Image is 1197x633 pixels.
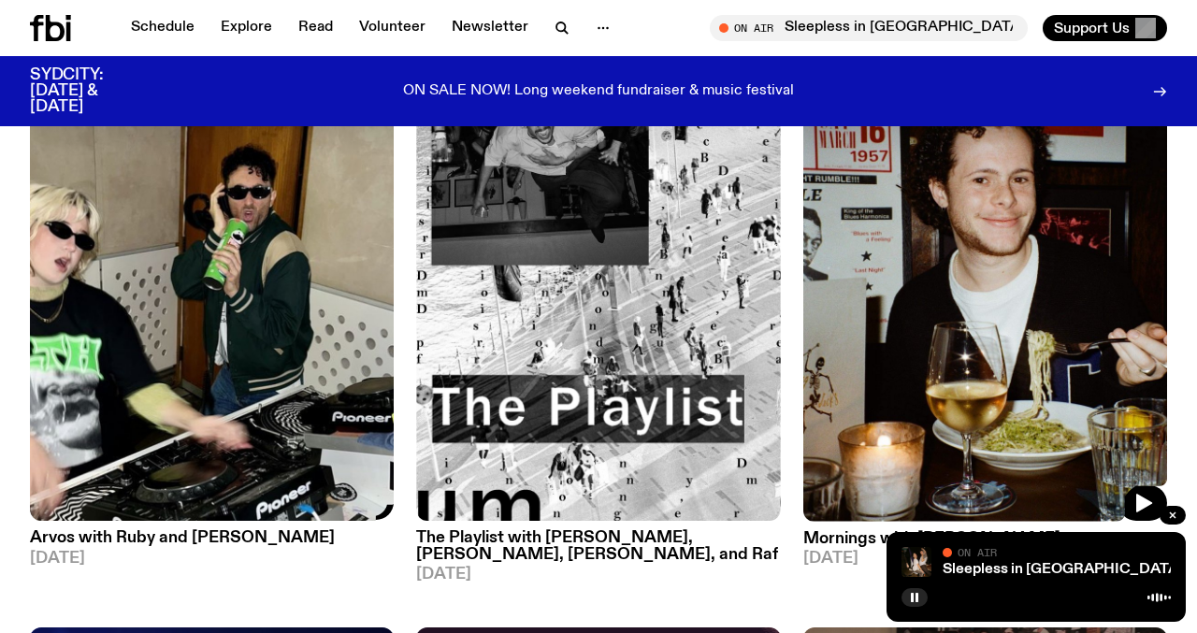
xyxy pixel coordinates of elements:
[30,67,150,115] h3: SYDCITY: [DATE] & [DATE]
[416,521,780,582] a: The Playlist with [PERSON_NAME], [PERSON_NAME], [PERSON_NAME], and Raf[DATE]
[30,521,394,566] a: Arvos with Ruby and [PERSON_NAME][DATE]
[416,567,780,583] span: [DATE]
[803,36,1167,521] img: Sam blankly stares at the camera, brightly lit by a camera flash wearing a hat collared shirt and...
[803,531,1167,547] h3: Mornings with [PERSON_NAME]
[209,15,283,41] a: Explore
[287,15,344,41] a: Read
[30,530,394,546] h3: Arvos with Ruby and [PERSON_NAME]
[30,36,394,521] img: Ruby wears a Collarbones t shirt and pretends to play the DJ decks, Al sings into a pringles can....
[710,15,1028,41] button: On AirSleepless in [GEOGRAPHIC_DATA]
[403,83,794,100] p: ON SALE NOW! Long weekend fundraiser & music festival
[1043,15,1167,41] button: Support Us
[901,547,931,577] img: Marcus Whale is on the left, bent to his knees and arching back with a gleeful look his face He i...
[803,551,1167,567] span: [DATE]
[30,551,394,567] span: [DATE]
[943,562,1183,577] a: Sleepless in [GEOGRAPHIC_DATA]
[958,546,997,558] span: On Air
[120,15,206,41] a: Schedule
[440,15,540,41] a: Newsletter
[348,15,437,41] a: Volunteer
[803,522,1167,567] a: Mornings with [PERSON_NAME][DATE]
[416,530,780,562] h3: The Playlist with [PERSON_NAME], [PERSON_NAME], [PERSON_NAME], and Raf
[1054,20,1130,36] span: Support Us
